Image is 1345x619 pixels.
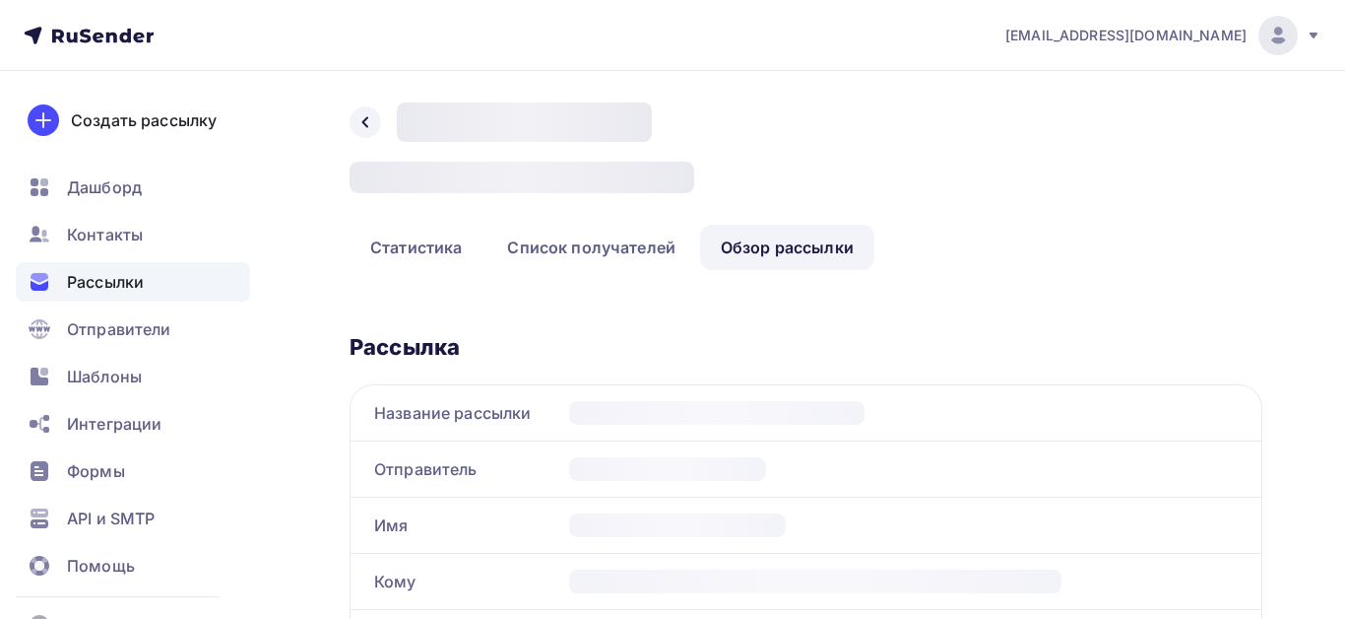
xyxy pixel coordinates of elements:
[1005,16,1321,55] a: [EMAIL_ADDRESS][DOMAIN_NAME]
[1005,26,1247,45] span: [EMAIL_ADDRESS][DOMAIN_NAME]
[67,554,135,578] span: Помощь
[16,168,250,207] a: Дашборд
[67,507,155,530] span: API и SMTP
[351,442,561,497] div: Отправитель
[700,225,874,270] a: Обзор рассылки
[67,412,161,436] span: Интеграции
[67,365,142,388] span: Шаблоны
[67,223,143,246] span: Контакты
[351,554,561,609] div: Кому
[67,459,125,483] span: Формы
[67,270,144,294] span: Рассылки
[350,225,482,270] a: Статистика
[67,175,142,199] span: Дашборд
[16,451,250,491] a: Формы
[16,215,250,254] a: Контакты
[16,309,250,349] a: Отправители
[16,262,250,302] a: Рассылки
[16,357,250,396] a: Шаблоны
[350,333,1262,361] div: Рассылка
[486,225,696,270] a: Список получателей
[351,385,561,441] div: Название рассылки
[351,498,561,553] div: Имя
[71,108,217,132] div: Создать рассылку
[67,317,171,341] span: Отправители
